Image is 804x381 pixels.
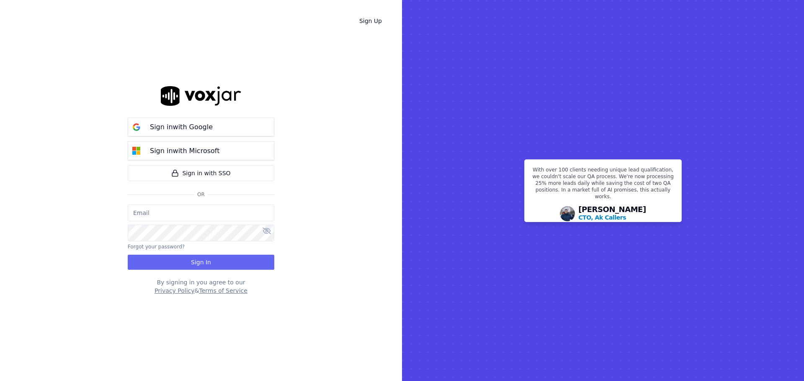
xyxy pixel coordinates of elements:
[353,13,389,28] a: Sign Up
[150,122,213,132] p: Sign in with Google
[161,86,241,106] img: logo
[530,166,676,203] p: With over 100 clients needing unique lead qualification, we couldn't scale our QA process. We're ...
[128,255,274,270] button: Sign In
[128,205,274,221] input: Email
[128,243,185,250] button: Forgot your password?
[560,206,575,221] img: Avatar
[128,165,274,181] a: Sign in with SSO
[128,141,274,160] button: Sign inwith Microsoft
[128,278,274,295] div: By signing in you agree to our &
[578,213,626,222] p: CTO, Ak Callers
[155,286,194,295] button: Privacy Policy
[128,118,274,136] button: Sign inwith Google
[199,286,247,295] button: Terms of Service
[128,119,145,136] img: google Sign in button
[150,146,219,156] p: Sign in with Microsoft
[194,191,208,198] span: Or
[578,206,646,222] div: [PERSON_NAME]
[128,143,145,159] img: microsoft Sign in button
